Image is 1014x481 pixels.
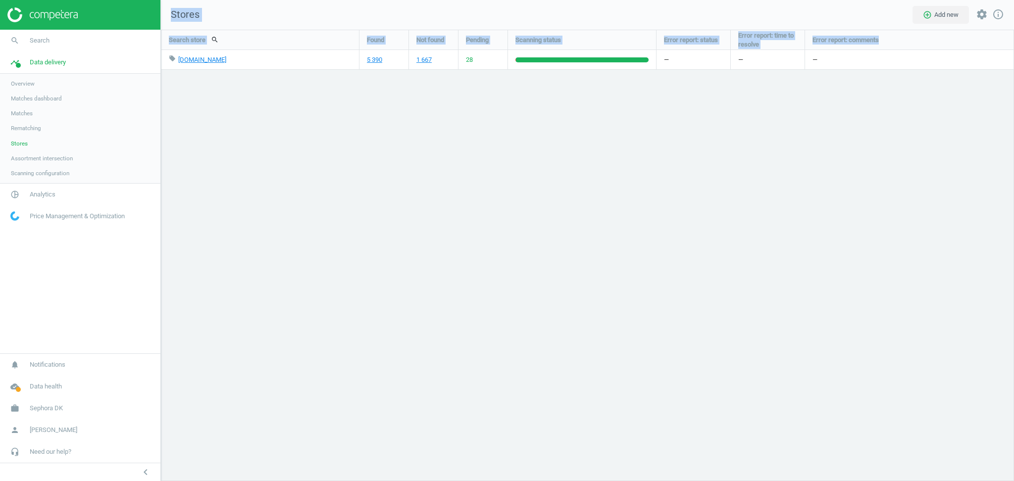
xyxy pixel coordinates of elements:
i: notifications [5,355,24,374]
img: ajHJNr6hYgQAAAAASUVORK5CYII= [7,7,78,22]
span: — [738,55,743,64]
span: Error report: time to resolve [738,31,797,49]
button: search [205,31,224,48]
div: — [805,50,1014,69]
span: Matches dashboard [11,95,62,102]
span: Search [30,36,50,45]
i: local_offer [169,55,176,62]
span: Sephora DK [30,404,63,413]
i: headset_mic [5,442,24,461]
i: pie_chart_outlined [5,185,24,204]
i: timeline [5,53,24,72]
a: 5 390 [367,55,382,64]
button: chevron_left [133,466,158,479]
span: Price Management & Optimization [30,212,125,221]
span: Stores [11,140,28,147]
span: Not found [416,36,444,45]
img: wGWNvw8QSZomAAAAABJRU5ErkJggg== [10,211,19,221]
span: Found [367,36,384,45]
span: Overview [11,80,35,88]
div: Search store [161,30,359,49]
i: work [5,399,24,418]
span: Data delivery [30,58,66,67]
span: Pending [466,36,489,45]
span: Scanning status [515,36,561,45]
i: add_circle_outline [923,10,932,19]
span: Stores [161,8,200,22]
span: Rematching [11,124,41,132]
button: settings [971,4,992,25]
button: add_circle_outlineAdd new [913,6,969,24]
i: cloud_done [5,377,24,396]
span: 28 [466,55,473,64]
span: Data health [30,382,62,391]
span: Error report: status [664,36,718,45]
i: person [5,421,24,439]
i: settings [976,8,988,20]
div: — [657,50,730,69]
a: info_outline [992,8,1004,21]
a: [DOMAIN_NAME] [178,56,226,63]
span: Matches [11,109,33,117]
i: info_outline [992,8,1004,20]
span: Notifications [30,360,65,369]
span: Assortment intersection [11,154,73,162]
a: 1 667 [416,55,432,64]
span: Need our help? [30,447,71,456]
i: search [5,31,24,50]
span: Error report: comments [812,36,879,45]
i: chevron_left [140,466,152,478]
span: Analytics [30,190,55,199]
span: [PERSON_NAME] [30,426,77,434]
span: Scanning configuration [11,169,69,177]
